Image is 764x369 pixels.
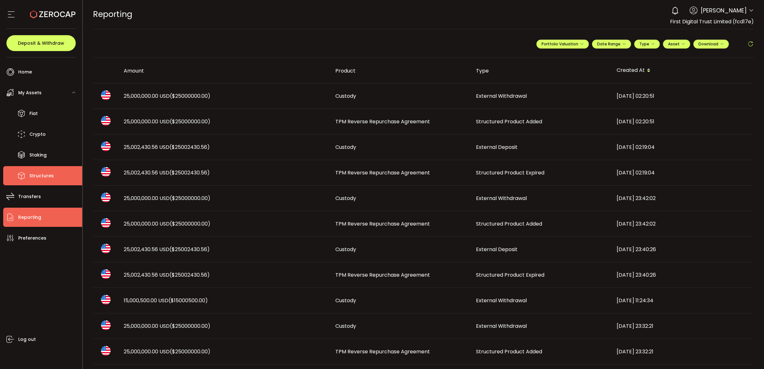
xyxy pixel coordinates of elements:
[476,169,544,176] span: Structured Product Expired
[612,143,752,151] div: [DATE] 02:19:04
[93,9,132,20] span: Reporting
[542,41,584,47] span: Portfolio Valuation
[701,6,747,15] span: [PERSON_NAME]
[612,322,752,330] div: [DATE] 23:32:21
[29,171,54,181] span: Structures
[101,346,111,356] img: usd_portfolio.svg
[335,322,356,330] span: Custody
[18,335,36,344] span: Log out
[698,41,724,47] span: Download
[101,167,111,177] img: usd_portfolio.svg
[124,246,210,253] span: 25,002,430.56 USD
[124,220,210,227] span: 25,000,000.00 USD
[476,195,527,202] span: External Withdrawal
[612,195,752,202] div: [DATE] 23:42:02
[612,169,752,176] div: [DATE] 02:19:04
[335,143,356,151] span: Custody
[536,40,589,49] button: Portfolio Valuation
[476,118,542,125] span: Structured Product Added
[476,143,518,151] span: External Deposit
[124,322,210,330] span: 25,000,000.00 USD
[29,130,46,139] span: Crypto
[170,220,210,227] span: ($25000000.00)
[124,92,210,100] span: 25,000,000.00 USD
[101,244,111,253] img: usd_portfolio.svg
[476,297,527,304] span: External Withdrawal
[170,92,210,100] span: ($25000000.00)
[476,322,527,330] span: External Withdrawal
[18,88,42,97] span: My Assets
[124,297,208,304] span: 15,000,500.00 USD
[612,246,752,253] div: [DATE] 23:40:26
[101,116,111,126] img: usd_portfolio.svg
[668,41,680,47] span: Asset
[18,234,46,243] span: Preferences
[101,218,111,228] img: usd_portfolio.svg
[18,192,41,201] span: Transfers
[170,195,210,202] span: ($25000000.00)
[476,271,544,279] span: Structured Product Expired
[670,18,754,25] span: First Digital Trust Limited (fcd17e)
[476,348,542,355] span: Structured Product Added
[124,271,210,279] span: 25,002,430.56 USD
[612,118,752,125] div: [DATE] 02:20:51
[18,213,41,222] span: Reporting
[476,220,542,227] span: Structured Product Added
[732,338,764,369] iframe: Chat Widget
[101,90,111,100] img: usd_portfolio.svg
[335,220,430,227] span: TPM Reverse Repurchase Agreement
[168,297,208,304] span: ($15000500.00)
[612,271,752,279] div: [DATE] 23:40:26
[335,92,356,100] span: Custody
[101,295,111,304] img: usd_portfolio.svg
[124,169,210,176] span: 25,002,430.56 USD
[170,322,210,330] span: ($25000000.00)
[169,271,210,279] span: ($25002430.56)
[471,67,612,74] div: Type
[639,41,655,47] span: Type
[101,142,111,151] img: usd_portfolio.svg
[634,40,660,49] button: Type
[124,118,210,125] span: 25,000,000.00 USD
[476,246,518,253] span: External Deposit
[29,109,38,118] span: Fiat
[335,348,430,355] span: TPM Reverse Repurchase Agreement
[101,320,111,330] img: usd_portfolio.svg
[476,92,527,100] span: External Withdrawal
[612,65,752,76] div: Created At
[169,246,210,253] span: ($25002430.56)
[169,169,210,176] span: ($25002430.56)
[612,297,752,304] div: [DATE] 11:24:34
[169,143,210,151] span: ($25002430.56)
[612,348,752,355] div: [DATE] 23:32:21
[124,195,210,202] span: 25,000,000.00 USD
[101,193,111,202] img: usd_portfolio.svg
[335,169,430,176] span: TPM Reverse Repurchase Agreement
[693,40,729,49] button: Download
[612,92,752,100] div: [DATE] 02:20:51
[18,41,64,45] span: Deposit & Withdraw
[119,67,330,74] div: Amount
[335,195,356,202] span: Custody
[170,118,210,125] span: ($25000000.00)
[6,35,76,51] button: Deposit & Withdraw
[170,348,210,355] span: ($25000000.00)
[335,246,356,253] span: Custody
[101,269,111,279] img: usd_portfolio.svg
[330,67,471,74] div: Product
[592,40,631,49] button: Date Range
[18,67,32,77] span: Home
[612,220,752,227] div: [DATE] 23:42:02
[335,297,356,304] span: Custody
[124,348,210,355] span: 25,000,000.00 USD
[29,150,47,160] span: Staking
[335,271,430,279] span: TPM Reverse Repurchase Agreement
[663,40,690,49] button: Asset
[597,41,626,47] span: Date Range
[335,118,430,125] span: TPM Reverse Repurchase Agreement
[124,143,210,151] span: 25,002,430.56 USD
